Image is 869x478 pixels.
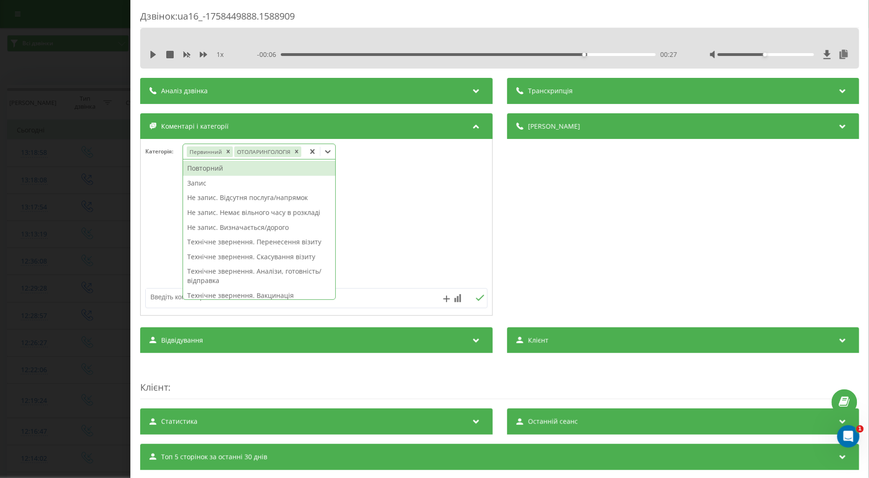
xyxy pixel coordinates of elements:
span: - 00:06 [257,50,281,59]
span: Відвідування [161,336,203,345]
div: : [140,362,859,399]
span: [PERSON_NAME] [528,122,580,131]
div: Технічне звернення. Вакцинація [183,288,335,303]
div: Remove Первинний [223,146,232,157]
span: Аналіз дзвінка [161,86,208,96]
div: Не запис. Відсутня послуга/напрямок [183,190,335,205]
div: Технічне звернення. Аналізи, готовність/відправка [183,264,335,288]
div: Технічне звернення. Скасування візиту [183,249,335,264]
span: Клієнт [140,381,168,394]
div: ОТОЛАРИНГОЛОГІЯ [234,146,292,157]
div: Дзвінок : ua16_-1758449888.1588909 [140,10,859,28]
h4: Категорія : [145,148,183,155]
span: Транскрипція [528,86,572,96]
span: 1 x [217,50,224,59]
div: Не запис. Немає вільного часу в розкладі [183,205,335,220]
div: Accessibility label [582,53,586,56]
div: Повторний [183,161,335,176]
div: Технічне звернення. Перенесення візиту [183,235,335,249]
span: Статистика [161,417,197,426]
span: Клієнт [528,336,548,345]
span: Топ 5 сторінок за останні 30 днів [161,452,267,462]
div: Accessibility label [763,53,767,56]
div: Первинний [186,146,223,157]
span: Останній сеанс [528,417,577,426]
span: 1 [856,425,864,433]
div: Не запис. Визначається/дорого [183,220,335,235]
div: Remove ОТОЛАРИНГОЛОГІЯ [292,146,301,157]
iframe: Intercom live chat [837,425,860,448]
span: Коментарі і категорії [161,122,229,131]
span: 00:27 [660,50,677,59]
div: Запис [183,176,335,191]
